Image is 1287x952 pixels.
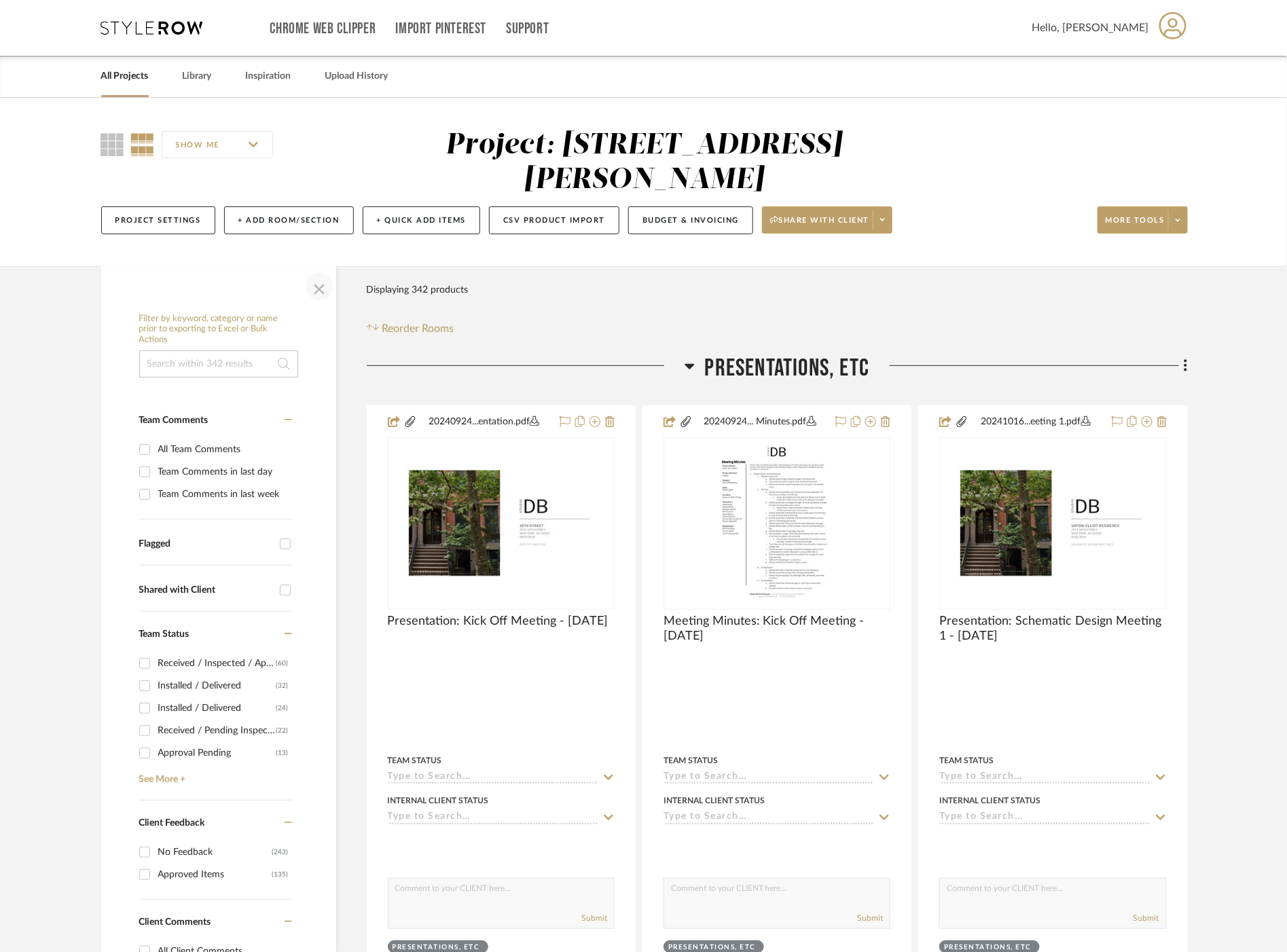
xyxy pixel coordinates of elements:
button: More tools [1098,206,1188,234]
div: (13) [276,742,289,764]
div: Installed / Delivered [158,697,276,719]
div: Shared with Client [139,585,273,596]
div: Approval Pending [158,742,276,764]
img: Presentation: Kick Off Meeting - 09.24.2024 [389,451,613,596]
button: Close [306,273,333,300]
a: Chrome Web Clipper [270,23,376,35]
input: Type to Search… [664,811,874,824]
span: Reorder Rooms [382,321,454,337]
input: Type to Search… [939,771,1150,784]
div: Internal Client Status [939,794,1040,807]
button: + Quick Add Items [363,206,481,234]
button: 20241016...eeting 1.pdf [968,414,1103,431]
span: Team Status [139,629,189,639]
input: Type to Search… [664,771,874,784]
span: Presentations, ETC [705,354,870,383]
div: (135) [272,864,289,885]
button: Share with client [762,206,892,234]
input: Type to Search… [388,811,598,824]
button: + Add Room/Section [224,206,354,234]
div: Internal Client Status [664,794,765,807]
button: Budget & Invoicing [628,206,753,234]
a: Support [506,23,549,35]
button: 20240924... Minutes.pdf [693,414,827,431]
div: (60) [276,653,289,674]
div: Team Status [388,754,442,767]
div: Internal Client Status [388,794,489,807]
span: Team Comments [139,416,209,425]
span: Meeting Minutes: Kick Off Meeting - [DATE] [664,614,890,644]
button: Submit [857,912,883,924]
span: Presentation: Schematic Design Meeting 1 - [DATE] [939,614,1166,644]
div: (24) [276,697,289,719]
div: Installed / Delivered [158,675,276,697]
button: Submit [581,912,607,924]
a: All Projects [101,67,149,86]
img: Meeting Minutes: Kick Off Meeting - 09.24.2024 [712,439,843,608]
a: Library [183,67,212,86]
div: Displaying 342 products [367,276,469,304]
input: Search within 342 results [139,350,298,378]
div: All Team Comments [158,439,289,460]
span: More tools [1106,215,1165,236]
button: Reorder Rooms [367,321,454,337]
div: Approved Items [158,864,272,885]
button: Project Settings [101,206,215,234]
div: Team Status [939,754,994,767]
h6: Filter by keyword, category or name prior to exporting to Excel or Bulk Actions [139,314,298,346]
a: Upload History [325,67,388,86]
span: Hello, [PERSON_NAME] [1032,20,1149,36]
span: Presentation: Kick Off Meeting - [DATE] [388,614,609,629]
button: Submit [1134,912,1159,924]
button: 20240924...entation.pdf [417,414,551,431]
div: No Feedback [158,841,272,863]
div: Project: [STREET_ADDRESS][PERSON_NAME] [446,131,843,194]
a: Inspiration [246,67,291,86]
input: Type to Search… [388,771,598,784]
div: (22) [276,720,289,742]
div: Flagged [139,538,273,550]
div: Received / Pending Inspection [158,720,276,742]
span: Client Comments [139,917,211,927]
div: Team Comments in last week [158,483,289,505]
input: Type to Search… [939,811,1150,824]
span: Client Feedback [139,818,205,828]
a: See More + [136,764,292,786]
img: Presentation: Schematic Design Meeting 1 - 10.16.2024 [941,451,1165,596]
button: CSV Product Import [489,206,619,234]
div: Team Status [664,754,718,767]
div: (32) [276,675,289,697]
div: (243) [272,841,289,863]
div: Received / Inspected / Approved [158,653,276,674]
a: Import Pinterest [395,23,486,35]
div: Team Comments in last day [158,461,289,483]
span: Share with client [770,215,869,236]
